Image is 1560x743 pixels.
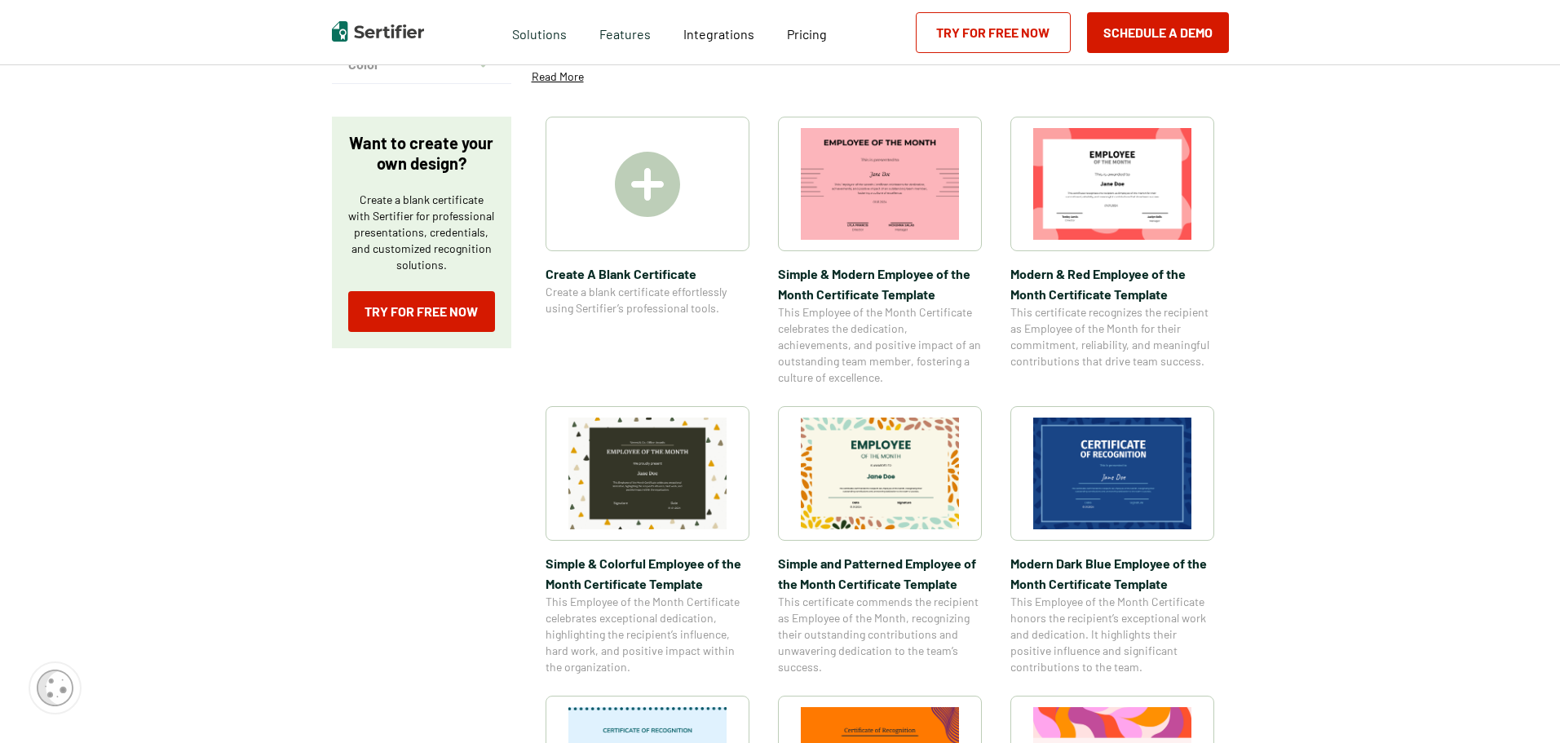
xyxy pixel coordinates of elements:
img: Modern Dark Blue Employee of the Month Certificate Template [1033,418,1191,529]
img: Simple & Modern Employee of the Month Certificate Template [801,128,959,240]
span: Simple & Colorful Employee of the Month Certificate Template [546,553,749,594]
span: Create A Blank Certificate [546,263,749,284]
img: Simple & Colorful Employee of the Month Certificate Template [568,418,727,529]
span: Simple & Modern Employee of the Month Certificate Template [778,263,982,304]
span: This Employee of the Month Certificate honors the recipient’s exceptional work and dedication. It... [1010,594,1214,675]
p: Want to create your own design? [348,133,495,174]
img: Cookie Popup Icon [37,670,73,706]
img: Sertifier | Digital Credentialing Platform [332,21,424,42]
a: Modern & Red Employee of the Month Certificate TemplateModern & Red Employee of the Month Certifi... [1010,117,1214,386]
button: Schedule a Demo [1087,12,1229,53]
img: Modern & Red Employee of the Month Certificate Template [1033,128,1191,240]
p: Read More [532,69,584,85]
span: This Employee of the Month Certificate celebrates the dedication, achievements, and positive impa... [778,304,982,386]
span: Features [599,22,651,42]
span: Modern & Red Employee of the Month Certificate Template [1010,263,1214,304]
a: Pricing [787,22,827,42]
span: Modern Dark Blue Employee of the Month Certificate Template [1010,553,1214,594]
a: Simple and Patterned Employee of the Month Certificate TemplateSimple and Patterned Employee of t... [778,406,982,675]
span: Create a blank certificate effortlessly using Sertifier’s professional tools. [546,284,749,316]
img: Create A Blank Certificate [615,152,680,217]
a: Simple & Colorful Employee of the Month Certificate TemplateSimple & Colorful Employee of the Mon... [546,406,749,675]
p: Create a blank certificate with Sertifier for professional presentations, credentials, and custom... [348,192,495,273]
iframe: Chat Widget [1478,665,1560,743]
span: This certificate commends the recipient as Employee of the Month, recognizing their outstanding c... [778,594,982,675]
span: This certificate recognizes the recipient as Employee of the Month for their commitment, reliabil... [1010,304,1214,369]
a: Simple & Modern Employee of the Month Certificate TemplateSimple & Modern Employee of the Month C... [778,117,982,386]
span: Solutions [512,22,567,42]
span: Simple and Patterned Employee of the Month Certificate Template [778,553,982,594]
a: Modern Dark Blue Employee of the Month Certificate TemplateModern Dark Blue Employee of the Month... [1010,406,1214,675]
a: Try for Free Now [916,12,1071,53]
span: This Employee of the Month Certificate celebrates exceptional dedication, highlighting the recipi... [546,594,749,675]
span: Pricing [787,26,827,42]
a: Integrations [683,22,754,42]
a: Try for Free Now [348,291,495,332]
img: Simple and Patterned Employee of the Month Certificate Template [801,418,959,529]
span: Integrations [683,26,754,42]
